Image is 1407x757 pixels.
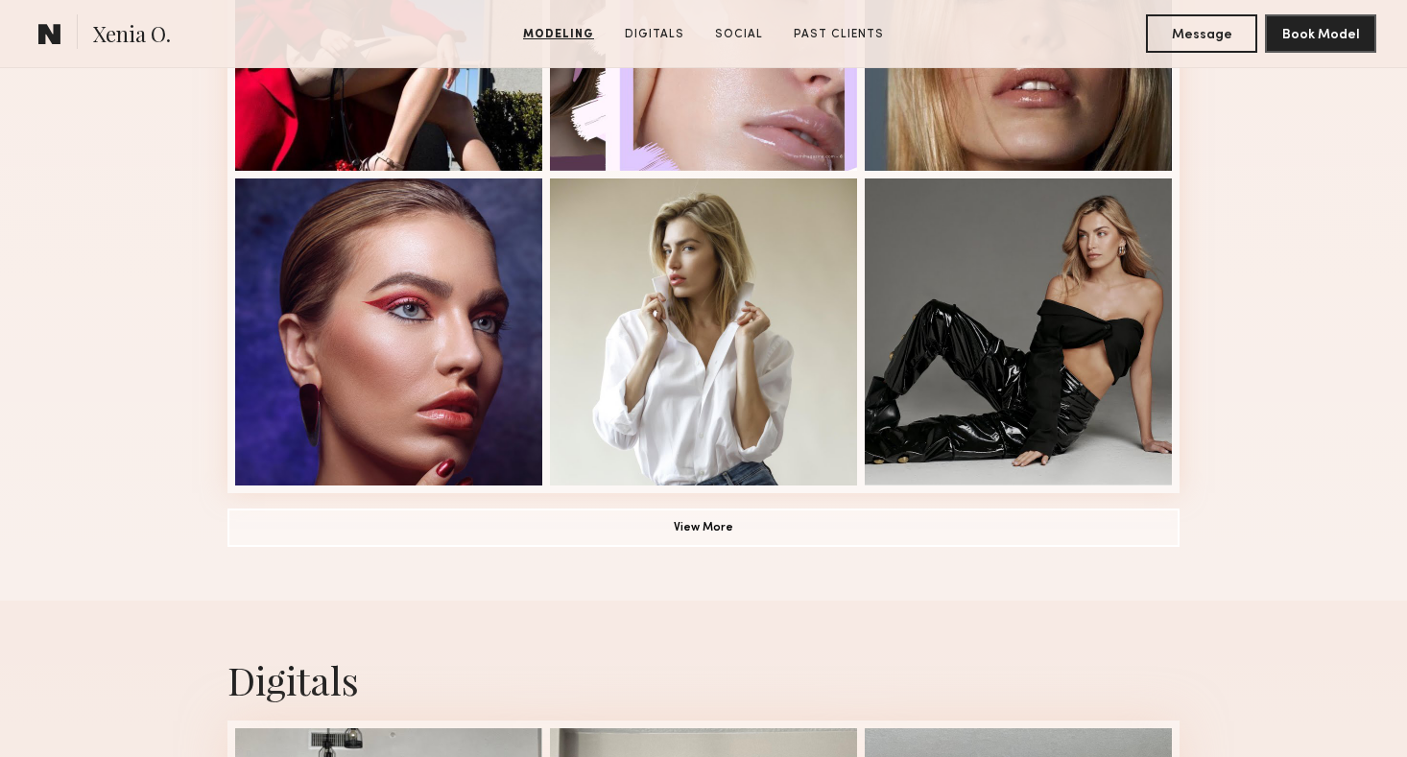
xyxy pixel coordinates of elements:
[227,654,1180,705] div: Digitals
[707,26,771,43] a: Social
[1146,14,1257,53] button: Message
[1265,25,1376,41] a: Book Model
[786,26,892,43] a: Past Clients
[1265,14,1376,53] button: Book Model
[617,26,692,43] a: Digitals
[93,19,171,53] span: Xenia O.
[515,26,602,43] a: Modeling
[227,509,1180,547] button: View More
